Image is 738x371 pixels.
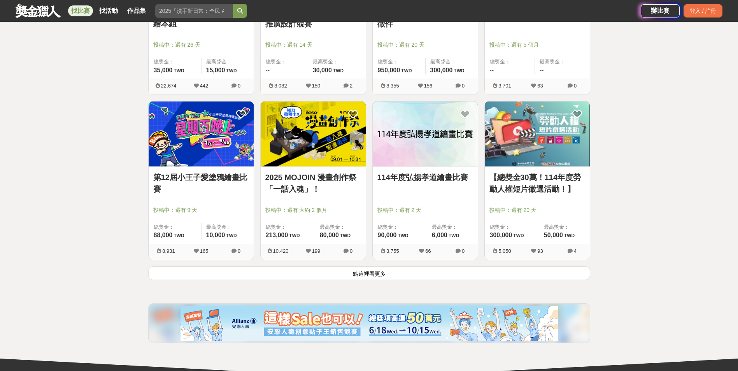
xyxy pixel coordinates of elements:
span: 156 [424,83,433,89]
span: TWD [289,233,300,238]
span: -- [490,67,494,73]
img: Cover Image [485,101,590,166]
span: 最高獎金： [320,223,361,231]
span: 90,000 [378,232,397,238]
span: 總獎金： [266,223,310,231]
span: -- [266,67,270,73]
span: 22,674 [161,83,177,89]
input: 2025「洗手新日常：全民 ALL IN」洗手歌全台徵選 [155,4,233,18]
span: 3,755 [386,248,399,254]
a: 作品集 [124,5,149,16]
span: 投稿中：還有 大約 2 個月 [265,206,361,214]
span: 10,420 [273,248,289,254]
span: 88,000 [154,232,173,238]
div: 登入 / 註冊 [684,4,722,17]
a: 114年度弘揚孝道繪畫比賽 [377,171,473,183]
span: 最高獎金： [544,223,585,231]
span: 8,931 [162,248,175,254]
span: 950,000 [378,67,400,73]
span: 10,000 [206,232,225,238]
span: 4 [574,248,577,254]
span: TWD [513,233,524,238]
span: 最高獎金： [206,58,249,66]
span: 50,000 [544,232,563,238]
span: 0 [238,248,240,254]
a: 辦比賽 [641,4,680,17]
span: 0 [574,83,577,89]
span: 總獎金： [490,223,534,231]
span: 投稿中：還有 20 天 [377,41,473,49]
span: TWD [226,233,237,238]
span: 300,000 [430,67,453,73]
img: Cover Image [261,101,366,166]
a: 2025 MOJOIN 漫畫創作祭「一話入魂」！ [265,171,361,195]
span: 最高獎金： [432,223,473,231]
span: 6,000 [432,232,447,238]
span: 投稿中：還有 14 天 [265,41,361,49]
span: 最高獎金： [540,58,585,66]
span: TWD [174,68,184,73]
span: 30,000 [313,67,332,73]
span: TWD [454,68,464,73]
span: 最高獎金： [313,58,361,66]
span: 66 [425,248,431,254]
span: TWD [449,233,459,238]
span: TWD [564,233,575,238]
span: TWD [340,233,351,238]
button: 點這裡看更多 [148,266,590,280]
span: 213,000 [266,232,288,238]
span: 300,000 [490,232,512,238]
span: 0 [462,83,465,89]
span: 最高獎金： [430,58,473,66]
span: -- [540,67,544,73]
span: 投稿中：還有 9 天 [153,206,249,214]
span: 投稿中：還有 20 天 [489,206,585,214]
span: TWD [226,68,237,73]
span: 總獎金： [490,58,530,66]
span: 3,701 [498,83,511,89]
span: 442 [200,83,209,89]
img: Cover Image [149,101,254,166]
span: 8,082 [274,83,287,89]
span: TWD [398,233,408,238]
a: 第12屆小王子愛塗鴉繪畫比賽 [153,171,249,195]
span: 總獎金： [154,223,196,231]
span: 0 [462,248,465,254]
span: 最高獎金： [206,223,249,231]
img: cf4fb443-4ad2-4338-9fa3-b46b0bf5d316.png [181,306,558,341]
span: 199 [312,248,321,254]
span: 投稿中：還有 2 天 [377,206,473,214]
span: 80,000 [320,232,339,238]
span: 0 [238,83,240,89]
a: 找比賽 [68,5,93,16]
span: 總獎金： [378,223,422,231]
a: 找活動 [96,5,121,16]
span: 5,050 [498,248,511,254]
span: 93 [537,248,543,254]
span: 總獎金： [154,58,196,66]
span: 8,355 [386,83,399,89]
span: 0 [350,248,352,254]
span: 投稿中：還有 5 個月 [489,41,585,49]
span: TWD [333,68,344,73]
span: TWD [401,68,412,73]
span: 總獎金： [378,58,421,66]
span: 總獎金： [266,58,303,66]
span: 35,000 [154,67,173,73]
span: TWD [174,233,184,238]
a: 【總獎金30萬！114年度勞動人權短片徵選活動！】 [489,171,585,195]
span: 150 [312,83,321,89]
span: 投稿中：還有 26 天 [153,41,249,49]
img: Cover Image [373,101,478,166]
span: 165 [200,248,209,254]
span: 2 [350,83,352,89]
span: 63 [537,83,543,89]
span: 15,000 [206,67,225,73]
